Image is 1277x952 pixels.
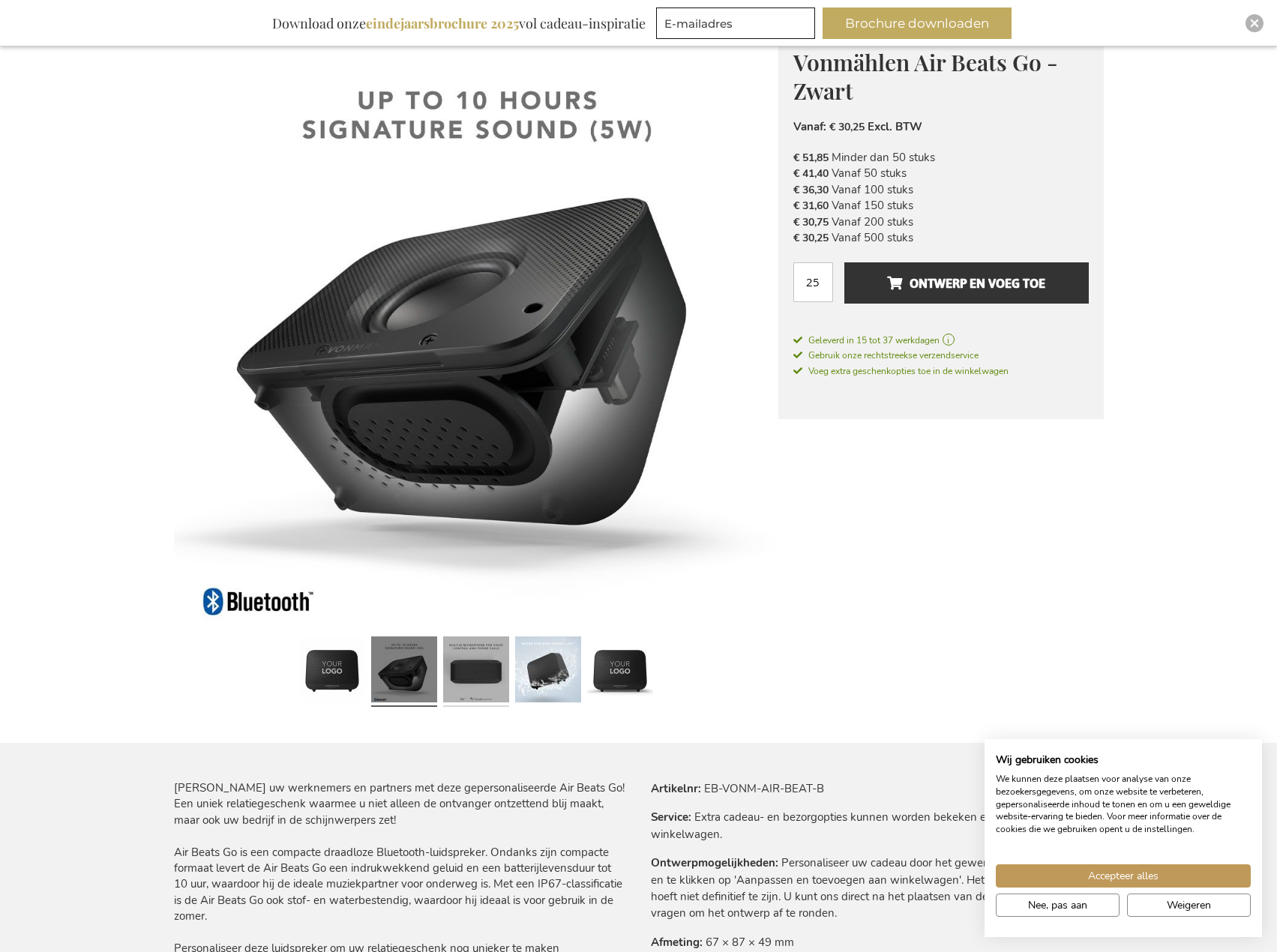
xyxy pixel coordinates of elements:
[174,22,778,627] img: Vonmählen Air Beats Go
[793,262,833,302] input: Aantal
[265,7,652,39] div: Download onze vol cadeau-inspiratie
[793,215,829,229] span: € 30,75
[1028,897,1087,913] span: Nee, pas aan
[793,183,829,197] span: € 36,30
[371,630,437,713] a: Vonmählen Air Beats Go
[1250,19,1259,28] img: Close
[793,214,1089,230] li: Vanaf 200 stuks
[515,630,581,713] a: Vonmählen Air Beats Go
[443,630,509,713] a: Vonmählen Air Beats Go
[793,119,826,134] span: Vanaf:
[793,334,1089,347] a: Geleverd in 15 tot 37 werkdagen
[996,773,1251,836] p: We kunnen deze plaatsen voor analyse van onze bezoekersgegevens, om onze website te verbeteren, g...
[793,230,1089,246] li: Vanaf 500 stuks
[996,894,1120,917] button: Pas cookie voorkeuren aan
[1246,14,1264,32] div: Close
[1127,894,1251,917] button: Alle cookies weigeren
[887,271,1045,295] span: Ontwerp en voeg toe
[868,119,922,134] span: Excl. BTW
[823,7,1012,39] button: Brochure downloaden
[793,166,829,181] span: € 41,40
[366,14,519,32] b: eindejaarsbrochure 2025
[793,182,1089,198] li: Vanaf 100 stuks
[793,365,1009,377] span: Voeg extra geschenkopties toe in de winkelwagen
[299,630,365,713] a: Vonmahlen Air Beats GO
[996,864,1251,888] button: Accepteer alle cookies
[793,363,1089,379] a: Voeg extra geschenkopties toe in de winkelwagen
[793,199,829,213] span: € 31,60
[793,151,829,165] span: € 51,85
[793,47,1058,106] span: Vonmählen Air Beats Go - Zwart
[793,349,979,361] span: Gebruik onze rechtstreekse verzendservice
[844,262,1088,304] button: Ontwerp en voeg toe
[793,347,1089,363] a: Gebruik onze rechtstreekse verzendservice
[996,753,1251,767] h2: Wij gebruiken cookies
[829,120,865,134] span: € 30,25
[793,231,829,245] span: € 30,25
[656,7,815,39] input: E-mailadres
[587,630,653,713] a: Vonmahlen Air Beats Go
[1167,897,1211,913] span: Weigeren
[656,7,820,43] form: marketing offers and promotions
[1088,868,1159,884] span: Accepteer alles
[793,198,1089,214] li: Vanaf 150 stuks
[793,166,1089,181] li: Vanaf 50 stuks
[793,150,1089,166] li: Minder dan 50 stuks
